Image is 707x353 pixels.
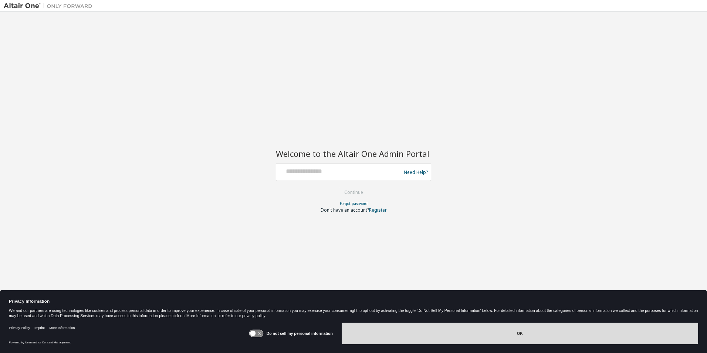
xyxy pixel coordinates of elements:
[321,207,369,213] span: Don't have an account?
[369,207,387,213] a: Register
[276,148,431,159] h2: Welcome to the Altair One Admin Portal
[4,2,96,10] img: Altair One
[340,201,368,206] a: Forgot password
